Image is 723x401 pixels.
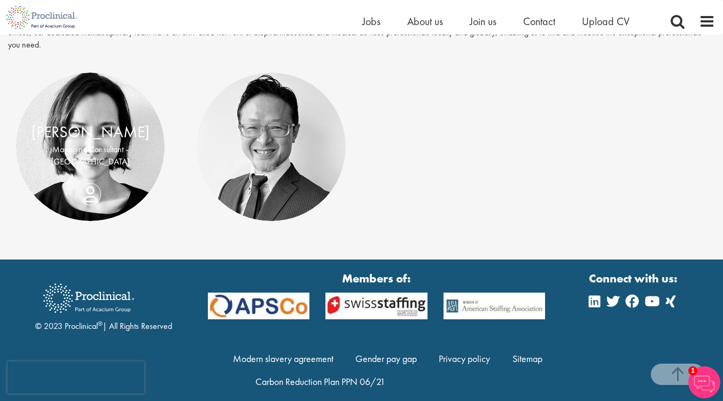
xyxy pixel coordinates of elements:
[362,14,380,28] a: Jobs
[32,122,150,142] a: [PERSON_NAME]
[589,270,680,287] strong: Connect with us:
[98,319,103,328] sup: ®
[208,270,546,287] strong: Members of:
[35,276,172,333] div: © 2023 Proclinical | All Rights Reserved
[27,144,154,168] p: Managing Consultant - [GEOGRAPHIC_DATA]
[439,352,490,365] a: Privacy policy
[200,293,317,319] img: APSCo
[407,14,443,28] a: About us
[523,14,555,28] a: Contact
[582,14,629,28] a: Upload CV
[355,352,417,365] a: Gender pay gap
[255,375,385,388] a: Carbon Reduction Plan PPN 06/21
[512,352,542,365] a: Sitemap
[688,366,697,375] span: 1
[436,293,553,319] img: APSCo
[7,361,144,394] iframe: reCAPTCHA
[233,352,333,365] a: Modern slavery agreement
[35,276,142,320] img: Proclinical Recruitment
[470,14,496,28] a: Join us
[317,293,435,319] img: APSCo
[688,366,720,398] img: Chatbot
